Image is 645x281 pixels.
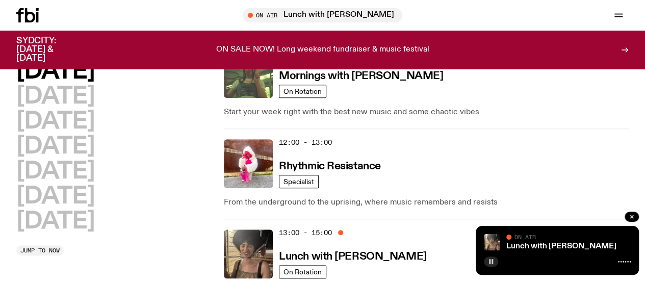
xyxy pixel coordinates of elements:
img: Jim Kretschmer in a really cute outfit with cute braids, standing on a train holding up a peace s... [224,49,273,98]
img: Attu crouches on gravel in front of a brown wall. They are wearing a white fur coat with a hood, ... [224,139,273,188]
a: Rhythmic Resistance [279,159,381,172]
button: [DATE] [16,210,94,233]
span: On Air [514,234,536,240]
a: Lunch with [PERSON_NAME] [279,249,426,262]
span: Jump to now [20,248,60,253]
button: Jump to now [16,245,64,256]
a: Lunch with [PERSON_NAME] [506,242,616,250]
button: [DATE] [16,160,94,183]
a: Specialist [279,175,319,188]
h3: Rhythmic Resistance [279,161,381,172]
button: [DATE] [16,60,94,83]
button: [DATE] [16,185,94,208]
button: [DATE] [16,110,94,133]
span: On Rotation [283,268,322,276]
h3: Mornings with [PERSON_NAME] [279,71,443,82]
span: Specialist [283,178,314,186]
button: [DATE] [16,135,94,158]
span: 13:00 - 15:00 [279,228,332,238]
span: On Rotation [283,88,322,95]
a: On Rotation [279,85,326,98]
button: On AirLunch with [PERSON_NAME] [243,8,402,22]
button: [DATE] [16,85,94,108]
p: From the underground to the uprising, where music remembers and resists [224,196,629,209]
p: Start your week right with the best new music and some chaotic vibes [224,106,629,118]
a: On Rotation [279,265,326,278]
h3: SYDCITY: [DATE] & [DATE] [16,37,82,63]
p: ON SALE NOW! Long weekend fundraiser & music festival [216,45,429,55]
a: Mornings with [PERSON_NAME] [279,69,443,82]
h3: Lunch with [PERSON_NAME] [279,251,426,262]
span: 12:00 - 13:00 [279,138,332,147]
